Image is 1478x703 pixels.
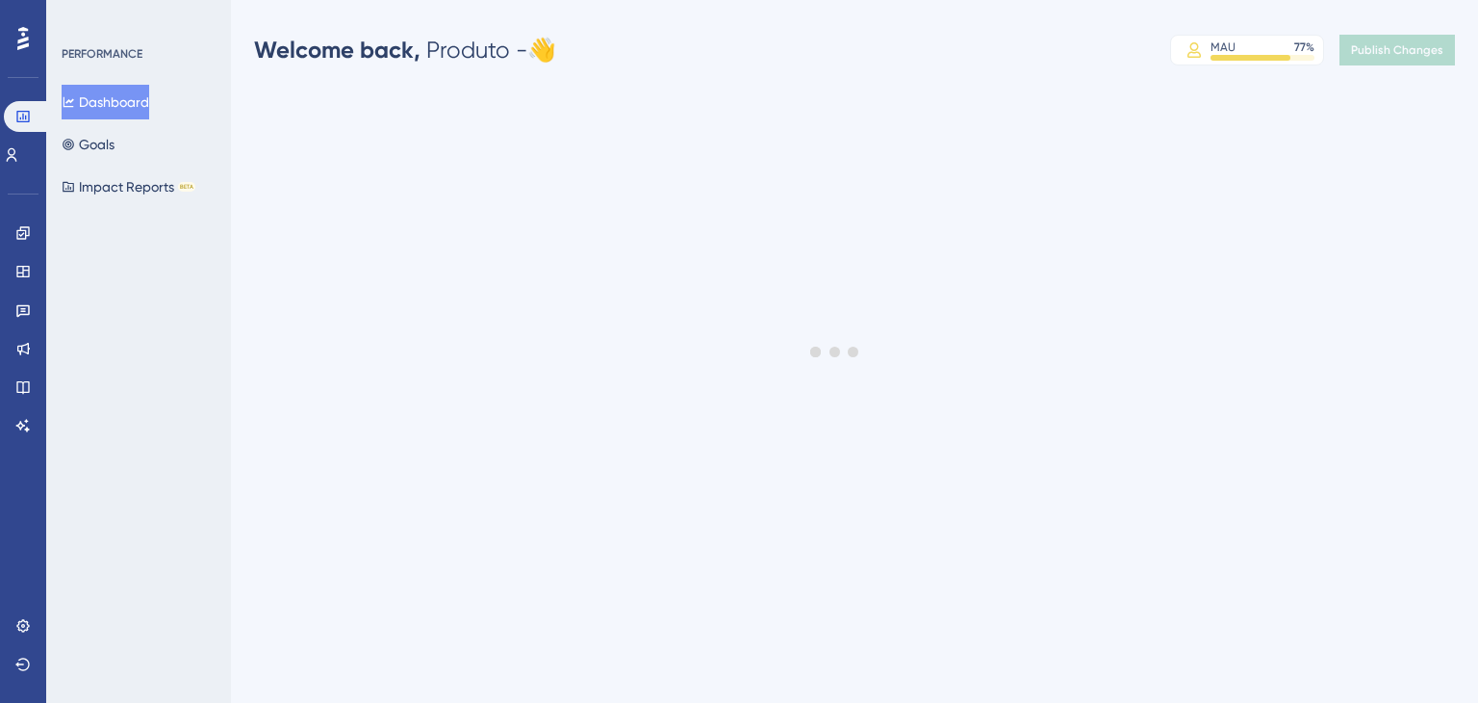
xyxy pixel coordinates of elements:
[1294,39,1314,55] div: 77 %
[62,85,149,119] button: Dashboard
[62,46,142,62] div: PERFORMANCE
[62,127,115,162] button: Goals
[62,169,195,204] button: Impact ReportsBETA
[1351,42,1443,58] span: Publish Changes
[178,182,195,192] div: BETA
[1339,35,1455,65] button: Publish Changes
[254,35,556,65] div: Produto - 👋
[1210,39,1236,55] div: MAU
[254,36,420,64] span: Welcome back,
